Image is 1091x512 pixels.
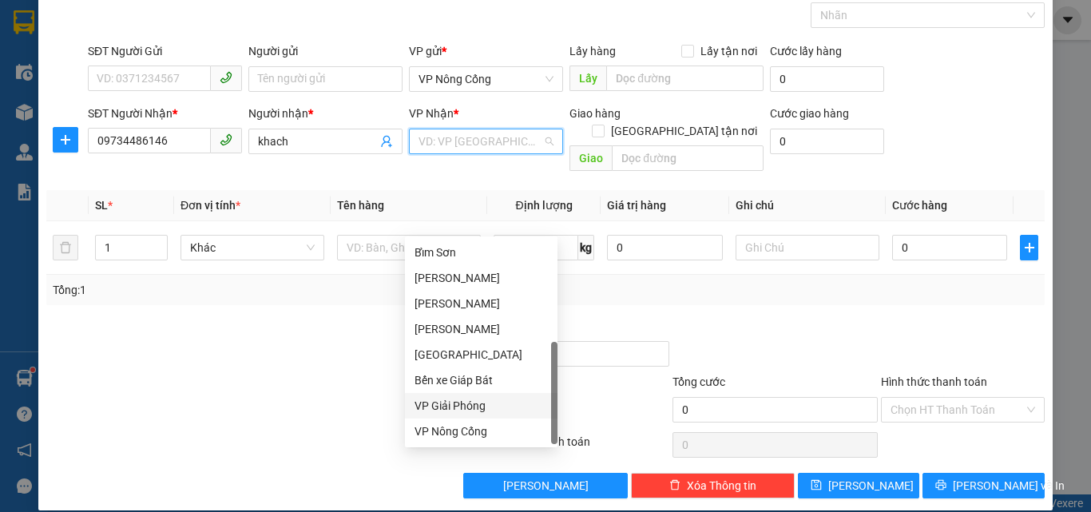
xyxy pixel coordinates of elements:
[669,479,680,492] span: delete
[569,145,612,171] span: Giao
[922,473,1045,498] button: printer[PERSON_NAME] và In
[694,42,764,60] span: Lấy tận nơi
[415,244,548,261] div: Bỉm Sơn
[53,235,78,260] button: delete
[60,68,112,85] span: SĐT XE
[409,42,563,60] div: VP gửi
[405,316,557,342] div: Như Thanh
[44,88,131,122] strong: PHIẾU BIÊN NHẬN
[380,135,393,148] span: user-add
[1020,235,1038,260] button: plus
[405,419,557,444] div: VP Nông Cống
[405,240,557,265] div: Bỉm Sơn
[88,105,242,122] div: SĐT Người Nhận
[612,145,764,171] input: Dọc đường
[190,236,315,260] span: Khác
[405,367,557,393] div: Bến xe Giáp Bát
[248,105,403,122] div: Người nhận
[54,133,77,146] span: plus
[415,397,548,415] div: VP Giải Phóng
[569,45,616,58] span: Lấy hàng
[672,375,725,388] span: Tổng cước
[415,320,548,338] div: [PERSON_NAME]
[687,477,756,494] span: Xóa Thông tin
[770,107,849,120] label: Cước giao hàng
[953,477,1065,494] span: [PERSON_NAME] và In
[415,423,548,440] div: VP Nông Cống
[631,473,795,498] button: deleteXóa Thông tin
[605,122,764,140] span: [GEOGRAPHIC_DATA] tận nơi
[409,107,454,120] span: VP Nhận
[415,371,548,389] div: Bến xe Giáp Bát
[504,433,671,461] div: Chưa thanh toán
[405,393,557,419] div: VP Giải Phóng
[770,66,884,92] input: Cước lấy hàng
[337,235,481,260] input: VD: Bàn, Ghế
[607,199,666,212] span: Giá trị hàng
[881,375,987,388] label: Hình thức thanh toán
[607,235,722,260] input: 0
[935,479,946,492] span: printer
[729,190,886,221] th: Ghi chú
[53,127,78,153] button: plus
[181,199,240,212] span: Đơn vị tính
[415,295,548,312] div: [PERSON_NAME]
[569,107,621,120] span: Giao hàng
[415,346,548,363] div: [GEOGRAPHIC_DATA]
[578,235,594,260] span: kg
[892,199,947,212] span: Cước hàng
[606,65,764,91] input: Dọc đường
[405,342,557,367] div: Bắc Ninh
[515,199,572,212] span: Định lượng
[569,65,606,91] span: Lấy
[463,473,627,498] button: [PERSON_NAME]
[95,199,108,212] span: SL
[38,13,138,65] strong: CHUYỂN PHÁT NHANH ĐÔNG LÝ
[415,269,548,287] div: [PERSON_NAME]
[248,42,403,60] div: Người gửi
[1021,241,1037,254] span: plus
[53,281,423,299] div: Tổng: 1
[405,265,557,291] div: Hà Trung
[736,235,879,260] input: Ghi Chú
[405,291,557,316] div: Thái Nguyên
[337,199,384,212] span: Tên hàng
[770,129,884,154] input: Cước giao hàng
[798,473,920,498] button: save[PERSON_NAME]
[419,67,553,91] span: VP Nông Cống
[8,46,34,102] img: logo
[220,71,232,84] span: phone
[88,42,242,60] div: SĐT Người Gửi
[503,477,589,494] span: [PERSON_NAME]
[141,65,236,81] span: NC1308250221
[770,45,842,58] label: Cước lấy hàng
[811,479,822,492] span: save
[828,477,914,494] span: [PERSON_NAME]
[220,133,232,146] span: phone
